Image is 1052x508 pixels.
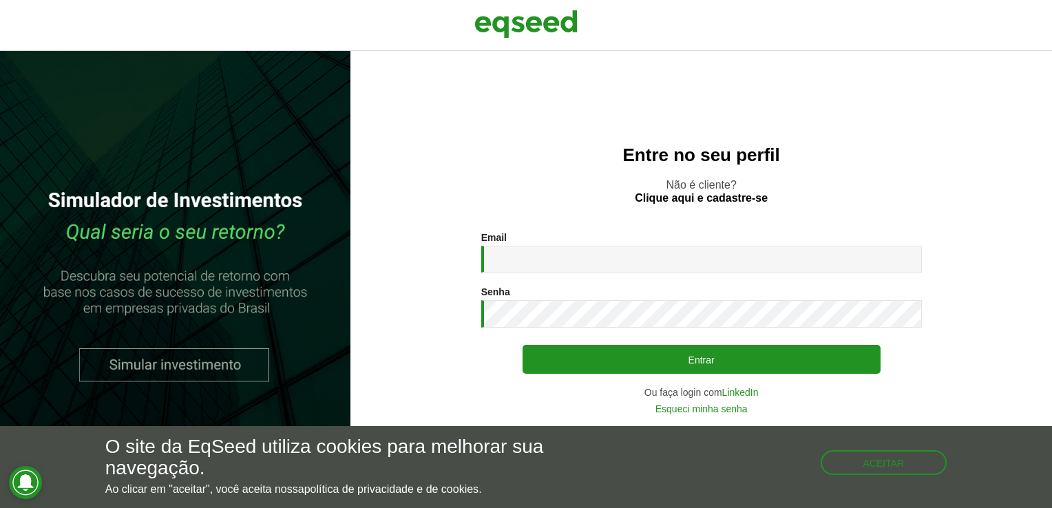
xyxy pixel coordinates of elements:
[105,483,610,496] p: Ao clicar em "aceitar", você aceita nossa .
[481,388,922,397] div: Ou faça login com
[481,233,507,242] label: Email
[378,178,1024,204] p: Não é cliente?
[474,7,578,41] img: EqSeed Logo
[635,193,768,204] a: Clique aqui e cadastre-se
[481,287,510,297] label: Senha
[304,484,479,495] a: política de privacidade e de cookies
[523,345,881,374] button: Entrar
[722,388,759,397] a: LinkedIn
[821,450,947,475] button: Aceitar
[378,145,1024,165] h2: Entre no seu perfil
[105,436,610,479] h5: O site da EqSeed utiliza cookies para melhorar sua navegação.
[655,404,748,414] a: Esqueci minha senha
